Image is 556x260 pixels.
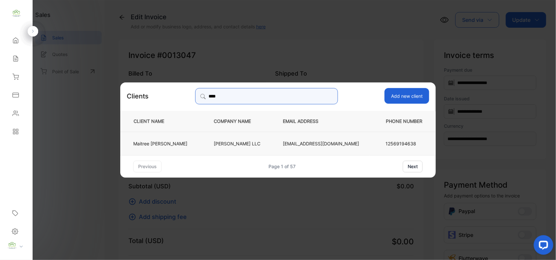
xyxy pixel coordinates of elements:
iframe: LiveChat chat widget [529,233,556,260]
button: next [403,161,423,172]
p: Clients [127,91,149,101]
button: previous [133,161,162,172]
p: 12569194638 [386,140,423,147]
p: CLIENT NAME [131,118,192,125]
img: profile [7,241,17,251]
p: Maitree [PERSON_NAME] [133,140,187,147]
p: COMPANY NAME [214,118,261,125]
p: EMAIL ADDRESS [283,118,359,125]
div: Page 1 of 57 [269,163,296,170]
p: [EMAIL_ADDRESS][DOMAIN_NAME] [283,140,359,147]
button: Add new client [385,88,429,104]
p: [PERSON_NAME] LLC [214,140,261,147]
p: PHONE NUMBER [381,118,425,125]
img: logo [11,8,21,18]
